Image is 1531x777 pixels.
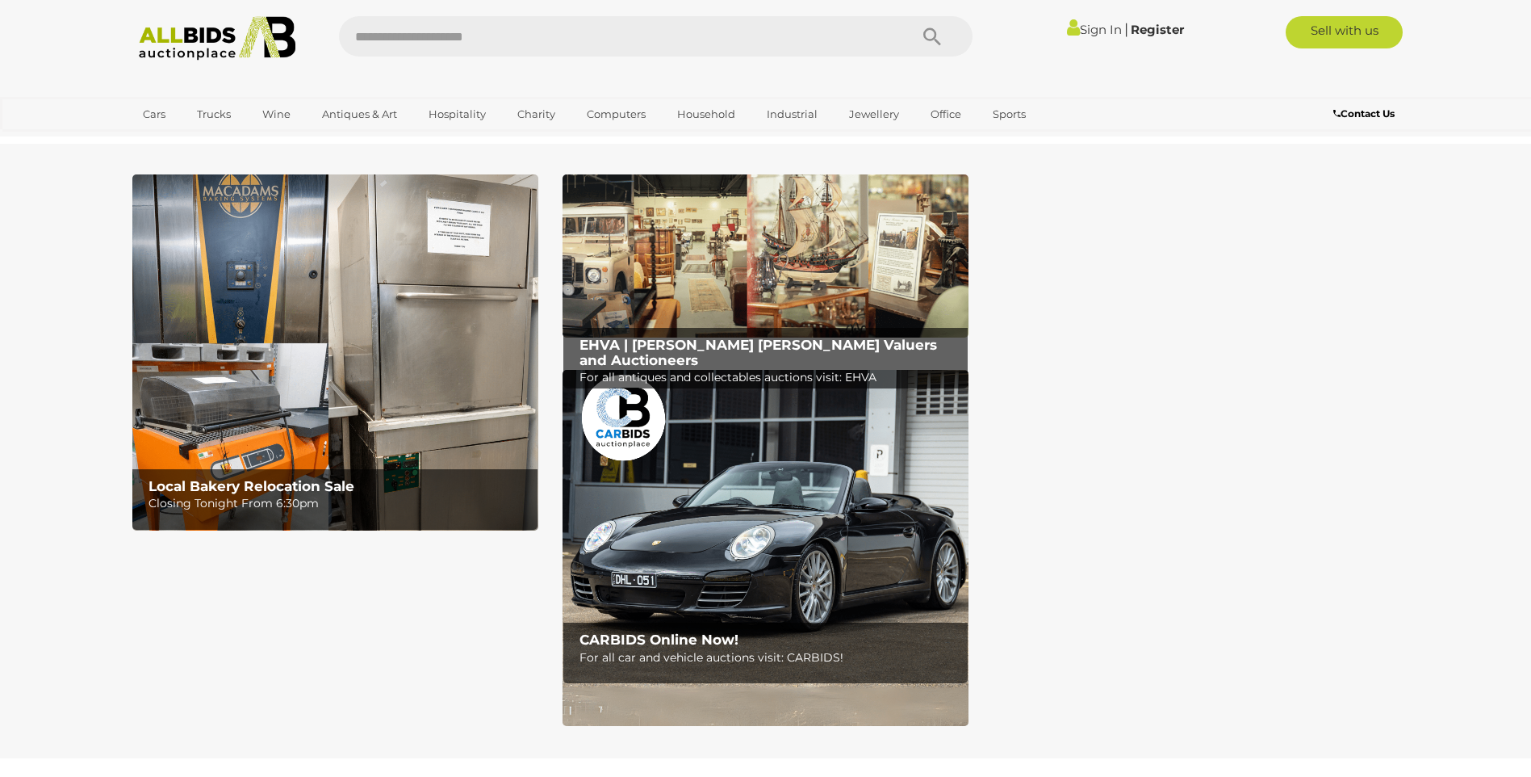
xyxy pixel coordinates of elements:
a: Local Bakery Relocation Sale Local Bakery Relocation Sale Closing Tonight From 6:30pm [132,174,538,531]
p: For all antiques and collectables auctions visit: EHVA [579,367,960,388]
a: Computers [576,101,656,128]
p: Closing Tonight From 6:30pm [148,493,529,514]
a: Wine [252,101,301,128]
a: Sell with us [1286,16,1403,48]
button: Search [892,16,973,57]
img: CARBIDS Online Now! [563,370,968,726]
img: Local Bakery Relocation Sale [132,174,538,531]
a: EHVA | Evans Hastings Valuers and Auctioneers EHVA | [PERSON_NAME] [PERSON_NAME] Valuers and Auct... [563,174,968,338]
a: Sign In [1067,22,1122,37]
a: Cars [132,101,176,128]
img: EHVA | Evans Hastings Valuers and Auctioneers [563,174,968,338]
a: Antiques & Art [312,101,408,128]
b: CARBIDS Online Now! [579,632,738,648]
a: CARBIDS Online Now! CARBIDS Online Now! For all car and vehicle auctions visit: CARBIDS! [563,370,968,726]
b: EHVA | [PERSON_NAME] [PERSON_NAME] Valuers and Auctioneers [579,337,937,368]
a: Jewellery [839,101,910,128]
a: Register [1131,22,1184,37]
a: Industrial [756,101,828,128]
a: [GEOGRAPHIC_DATA] [132,128,268,154]
img: Allbids.com.au [130,16,305,61]
a: Hospitality [418,101,496,128]
b: Local Bakery Relocation Sale [148,478,354,494]
p: For all car and vehicle auctions visit: CARBIDS! [579,648,960,668]
a: Sports [982,101,1036,128]
span: | [1124,20,1128,38]
a: Contact Us [1333,105,1399,123]
b: Contact Us [1333,107,1395,120]
a: Trucks [186,101,241,128]
a: Charity [507,101,566,128]
a: Household [667,101,746,128]
a: Office [920,101,972,128]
